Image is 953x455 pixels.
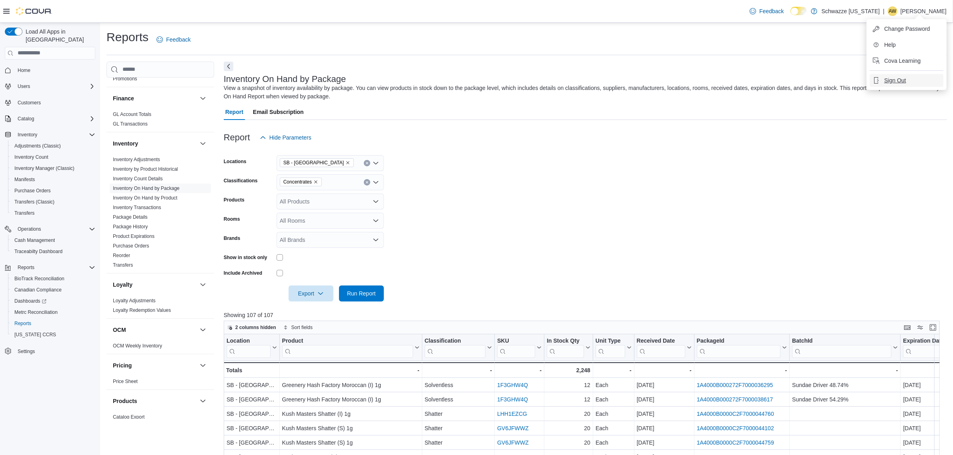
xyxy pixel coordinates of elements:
a: [US_STATE] CCRS [11,330,59,339]
span: Transfers [14,210,34,216]
div: Each [596,423,632,433]
div: Product [282,337,413,345]
a: Inventory Manager (Classic) [11,164,78,173]
input: Dark Mode [790,7,807,15]
span: Dashboards [11,296,95,306]
span: 2 columns hidden [235,324,276,331]
button: Finance [113,94,197,102]
a: Inventory Count Details [113,176,163,182]
button: Inventory [198,139,208,148]
a: Metrc Reconciliation [11,307,61,317]
button: Open list of options [373,218,379,224]
span: Inventory [18,132,37,138]
span: Traceabilty Dashboard [14,248,62,255]
a: Purchase Orders [11,186,54,196]
h3: Loyalty [113,281,132,289]
span: Export [293,285,329,301]
div: Received Date [636,337,685,345]
div: SKU [497,337,535,345]
div: Shatter [424,409,492,419]
a: Inventory On Hand by Product [113,195,177,201]
span: Product Expirations [113,233,154,239]
div: Expiration Date [903,337,951,357]
div: BatchId [792,337,891,357]
span: Catalog [18,116,34,122]
button: 2 columns hidden [224,323,279,332]
p: Schwazze [US_STATE] [821,6,880,16]
div: Kush Masters Shatter (I) 1g [282,409,419,419]
a: Inventory by Product Historical [113,166,178,172]
button: Classification [424,337,492,357]
button: Inventory Manager (Classic) [8,163,98,174]
button: Help [870,38,943,51]
button: Change Password [870,22,943,35]
span: Catalog [14,114,95,124]
span: Cash Management [14,237,55,243]
label: Show in stock only [224,254,267,261]
a: 1F3GHW4Q [497,396,528,403]
button: Catalog [2,113,98,124]
span: Inventory [14,130,95,140]
button: Keyboard shortcuts [903,323,912,332]
span: Package Details [113,214,148,220]
a: LHH1EZCG [497,411,527,417]
button: Purchase Orders [8,185,98,196]
button: Cash Management [8,235,98,246]
a: 1A4000B000272F7000038617 [696,396,773,403]
button: Sort fields [280,323,316,332]
span: Reports [14,320,31,327]
span: Dashboards [14,298,46,304]
button: SKU [497,337,542,357]
div: - [696,365,786,375]
div: View a snapshot of inventory availability by package. You can view products in stock down to the ... [224,84,943,101]
div: 20 [547,423,590,433]
a: Loyalty Redemption Values [113,307,171,313]
a: Dashboards [11,296,50,306]
span: Report [225,104,243,120]
span: BioTrack Reconciliation [11,274,95,283]
button: Hide Parameters [257,130,315,146]
div: Kush Masters Shatter (S) 1g [282,423,419,433]
button: Inventory Count [8,152,98,163]
button: Manifests [8,174,98,185]
h3: Finance [113,94,134,102]
div: Solventless [424,395,492,404]
span: Adjustments (Classic) [11,141,95,151]
h3: Pricing [113,361,132,369]
button: PackageId [696,337,786,357]
span: Adjustments (Classic) [14,143,61,149]
span: Inventory Transactions [113,204,161,211]
a: Manifests [11,175,38,184]
span: GL Transactions [113,121,148,127]
button: Canadian Compliance [8,284,98,295]
a: Dashboards [8,295,98,307]
a: Reorder [113,253,130,258]
a: Product Expirations [113,233,154,239]
span: AW [889,6,896,16]
span: Transfers (Classic) [11,197,95,207]
h3: Inventory [113,140,138,148]
span: SB - [GEOGRAPHIC_DATA] [283,159,344,167]
div: - [792,365,898,375]
span: Sort fields [291,324,313,331]
button: Remove Concentrates from selection in this group [313,180,318,184]
div: [DATE] [636,380,691,390]
h3: OCM [113,326,126,334]
label: Products [224,197,245,203]
span: Transfers [11,208,95,218]
span: BioTrack Reconciliation [14,275,64,282]
span: Traceabilty Dashboard [11,247,95,256]
button: Customers [2,97,98,108]
a: GV6JFWWZ [497,439,529,446]
button: Transfers (Classic) [8,196,98,208]
div: Alexis Williams [888,6,897,16]
div: Each [596,409,632,419]
a: Inventory On Hand by Package [113,186,180,191]
span: Settings [18,348,35,355]
a: Customers [14,98,44,108]
button: Transfers [8,208,98,219]
a: 1F3GHW4Q [497,382,528,388]
div: Package URL [696,337,780,357]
